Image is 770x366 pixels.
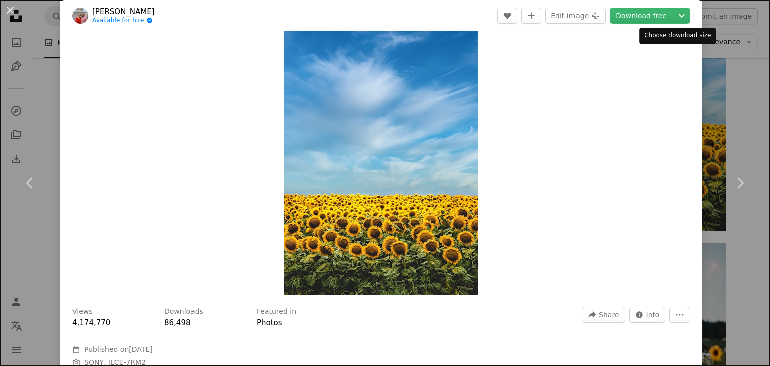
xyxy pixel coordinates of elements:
[72,318,110,327] span: 4,174,770
[92,7,155,17] a: [PERSON_NAME]
[84,345,153,353] span: Published on
[629,307,666,323] button: Stats about this image
[164,307,203,317] h3: Downloads
[646,307,660,322] span: Info
[545,8,606,24] button: Edit image
[129,345,152,353] time: September 1, 2020 at 6:10:01 AM GMT+5:30
[257,307,296,317] h3: Featured in
[72,8,88,24] img: Go to Todd Trapani's profile
[497,8,517,24] button: Like
[164,318,191,327] span: 86,498
[599,307,619,322] span: Share
[72,307,93,317] h3: Views
[673,8,690,24] button: Choose download size
[582,307,625,323] button: Share this image
[257,318,282,327] a: Photos
[639,28,716,44] div: Choose download size
[284,4,478,295] img: yellow sunflower field under blue sky during daytime
[610,8,673,24] a: Download free
[521,8,541,24] button: Add to Collection
[669,307,690,323] button: More Actions
[92,17,155,25] a: Available for hire
[710,135,770,231] a: Next
[284,4,478,295] button: Zoom in on this image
